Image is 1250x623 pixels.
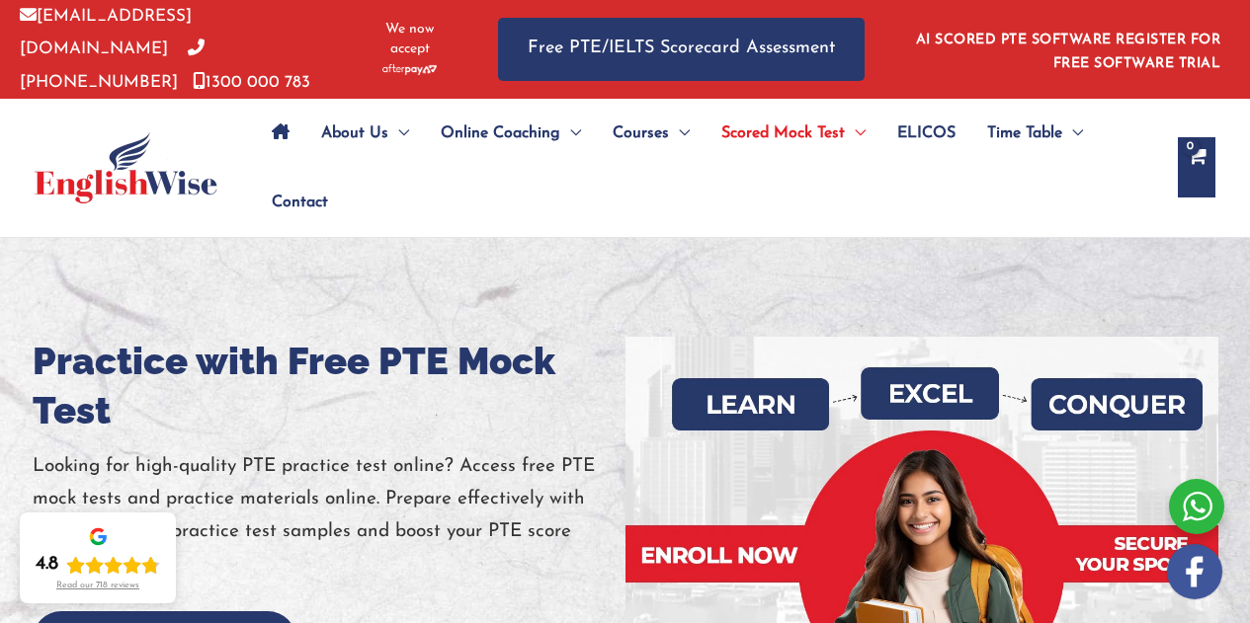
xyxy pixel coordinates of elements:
[613,99,669,168] span: Courses
[706,99,881,168] a: Scored Mock TestMenu Toggle
[36,553,58,577] div: 4.8
[987,99,1062,168] span: Time Table
[904,17,1230,81] aside: Header Widget 1
[321,99,388,168] span: About Us
[916,33,1221,71] a: AI SCORED PTE SOFTWARE REGISTER FOR FREE SOFTWARE TRIAL
[33,450,625,582] p: Looking for high-quality PTE practice test online? Access free PTE mock tests and practice materi...
[845,99,866,168] span: Menu Toggle
[20,8,192,57] a: [EMAIL_ADDRESS][DOMAIN_NAME]
[35,132,217,203] img: cropped-ew-logo
[441,99,560,168] span: Online Coaching
[1062,99,1083,168] span: Menu Toggle
[560,99,581,168] span: Menu Toggle
[597,99,706,168] a: CoursesMenu Toggle
[305,99,425,168] a: About UsMenu Toggle
[371,20,449,59] span: We now accept
[388,99,409,168] span: Menu Toggle
[1178,137,1215,197] a: View Shopping Cart, empty
[56,581,139,591] div: Read our 718 reviews
[971,99,1099,168] a: Time TableMenu Toggle
[33,337,625,435] h1: Practice with Free PTE Mock Test
[193,74,310,91] a: 1300 000 783
[1167,544,1222,599] img: white-facebook.png
[881,99,971,168] a: ELICOS
[425,99,597,168] a: Online CoachingMenu Toggle
[256,99,1158,237] nav: Site Navigation: Main Menu
[272,168,328,237] span: Contact
[382,64,437,75] img: Afterpay-Logo
[256,168,328,237] a: Contact
[669,99,690,168] span: Menu Toggle
[36,553,160,577] div: Rating: 4.8 out of 5
[897,99,956,168] span: ELICOS
[721,99,845,168] span: Scored Mock Test
[20,40,205,90] a: [PHONE_NUMBER]
[498,18,865,80] a: Free PTE/IELTS Scorecard Assessment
